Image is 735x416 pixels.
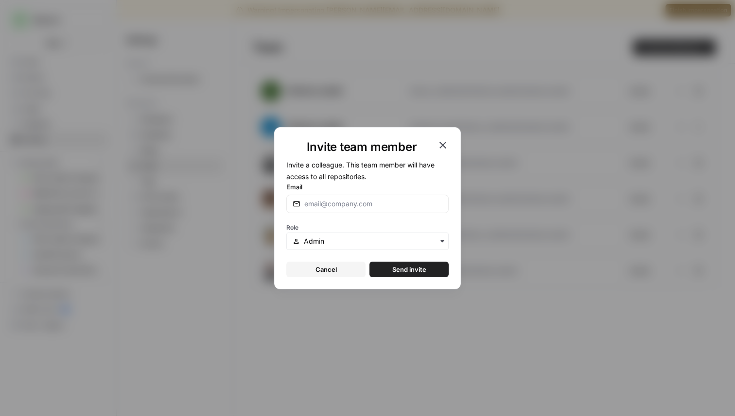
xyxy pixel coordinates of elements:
[286,139,437,155] h1: Invite team member
[369,262,449,277] button: Send invite
[304,199,442,209] input: email@company.com
[286,182,449,192] label: Email
[392,265,426,274] span: Send invite
[304,236,442,246] input: Admin
[286,161,435,181] span: Invite a colleague. This team member will have access to all repositories.
[315,265,337,274] span: Cancel
[286,224,298,231] span: Role
[286,262,366,277] button: Cancel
